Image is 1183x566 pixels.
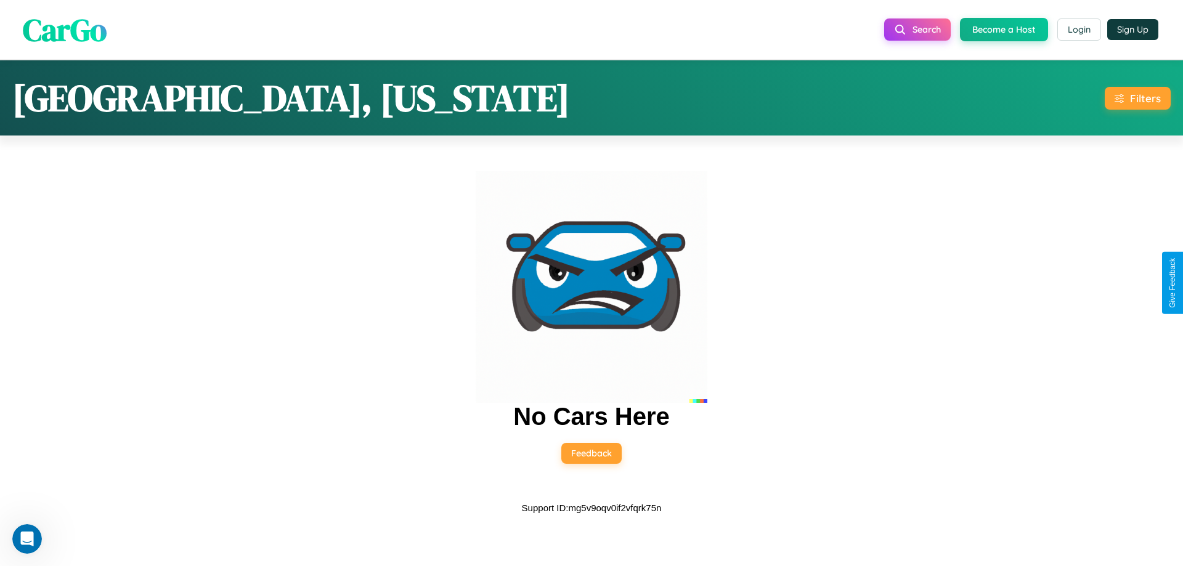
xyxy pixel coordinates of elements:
button: Become a Host [960,18,1048,41]
h2: No Cars Here [513,403,669,431]
span: CarGo [23,8,107,51]
span: Search [913,24,941,35]
button: Sign Up [1107,19,1158,40]
button: Filters [1105,87,1171,110]
button: Feedback [561,443,622,464]
div: Filters [1130,92,1161,105]
iframe: Intercom live chat [12,524,42,554]
button: Login [1057,18,1101,41]
button: Search [884,18,951,41]
h1: [GEOGRAPHIC_DATA], [US_STATE] [12,73,570,123]
p: Support ID: mg5v9oqv0if2vfqrk75n [522,499,662,516]
div: Give Feedback [1168,258,1177,308]
img: car [476,171,707,403]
